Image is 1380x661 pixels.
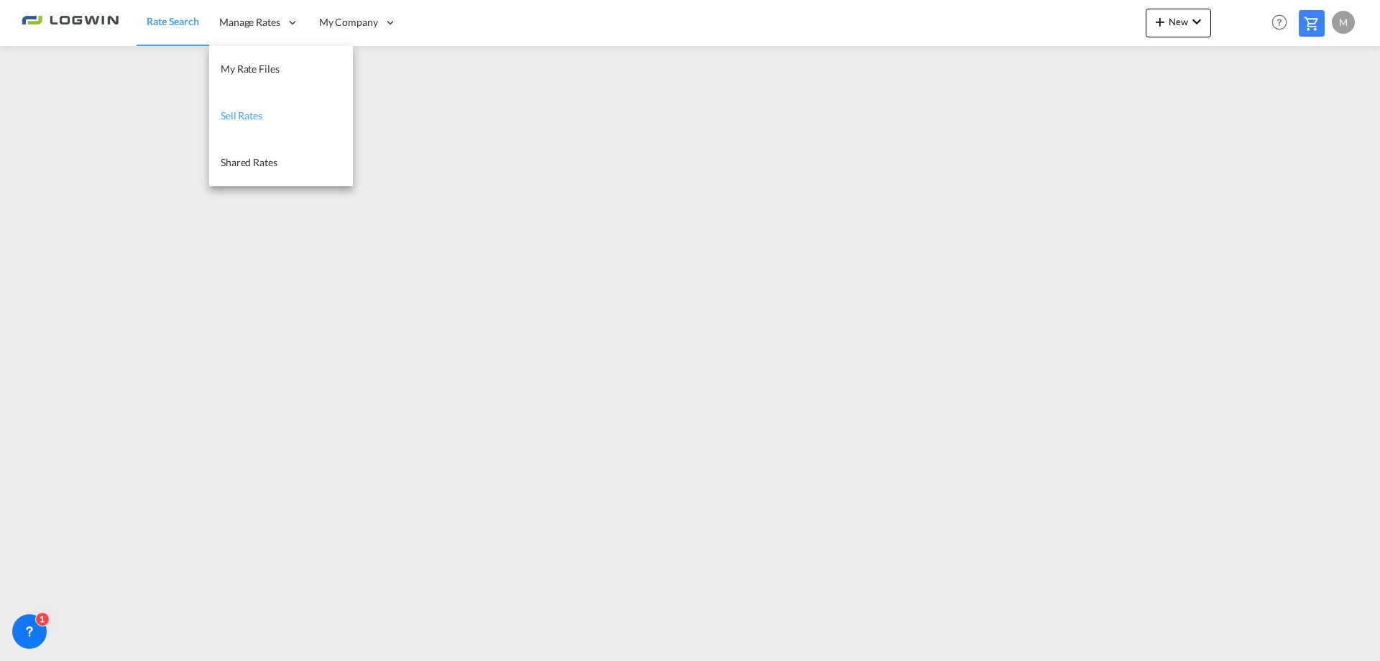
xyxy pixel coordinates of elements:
img: 2761ae10d95411efa20a1f5e0282d2d7.png [22,6,119,39]
a: Sell Rates [209,93,353,140]
span: New [1151,16,1205,27]
span: My Company [319,15,378,29]
button: icon-plus 400-fgNewicon-chevron-down [1146,9,1211,37]
md-icon: icon-chevron-down [1188,13,1205,30]
span: My Rate Files [221,63,280,75]
div: Help [1267,10,1299,36]
a: My Rate Files [209,46,353,93]
span: Manage Rates [219,15,280,29]
span: Rate Search [147,15,199,27]
div: M [1332,11,1355,34]
span: Help [1267,10,1292,35]
a: Shared Rates [209,140,353,186]
span: Shared Rates [221,156,277,168]
span: Sell Rates [221,109,262,122]
md-icon: icon-plus 400-fg [1151,13,1169,30]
